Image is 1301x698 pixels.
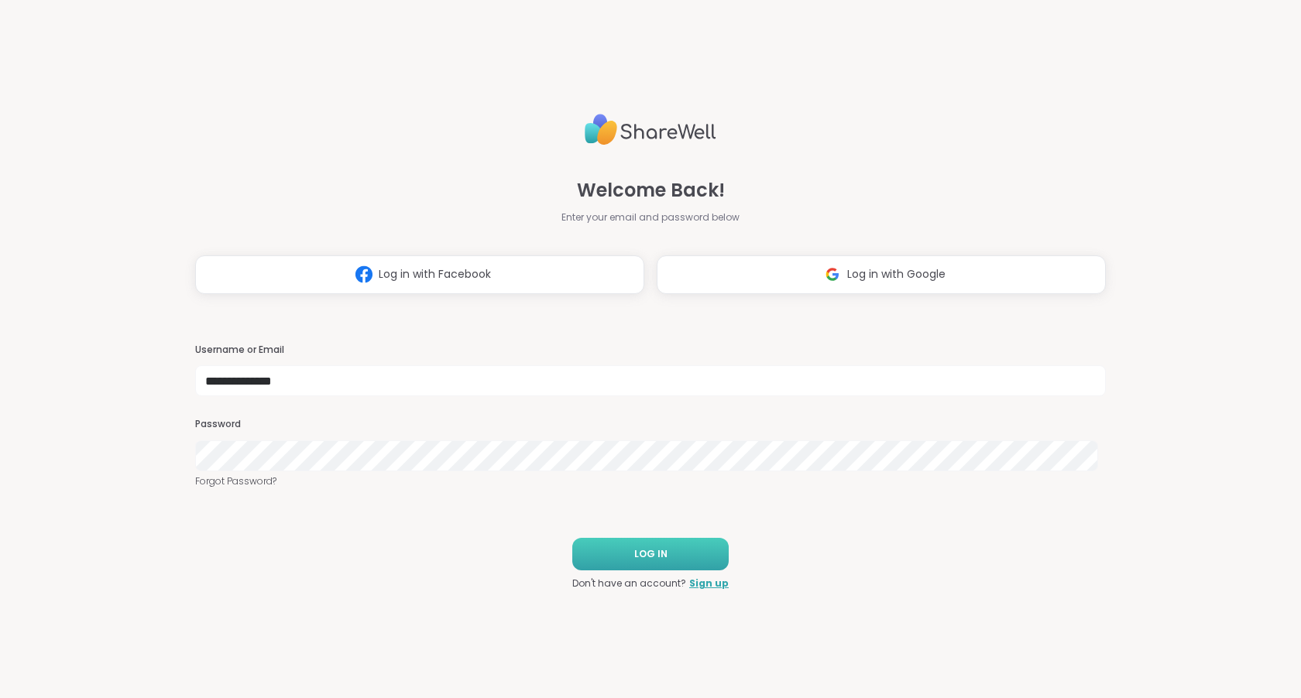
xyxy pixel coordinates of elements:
[561,210,740,224] span: Enter your email and password below
[572,577,686,590] span: Don't have an account?
[379,266,491,282] span: Log in with Facebook
[572,538,729,570] button: LOG IN
[585,108,716,152] img: ShareWell Logo
[195,474,1106,488] a: Forgot Password?
[195,255,644,294] button: Log in with Facebook
[847,266,946,282] span: Log in with Google
[195,344,1106,357] h3: Username or Email
[349,260,379,289] img: ShareWell Logomark
[818,260,847,289] img: ShareWell Logomark
[577,176,725,204] span: Welcome Back!
[657,255,1106,294] button: Log in with Google
[195,418,1106,431] h3: Password
[634,547,668,561] span: LOG IN
[689,577,729,590] a: Sign up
